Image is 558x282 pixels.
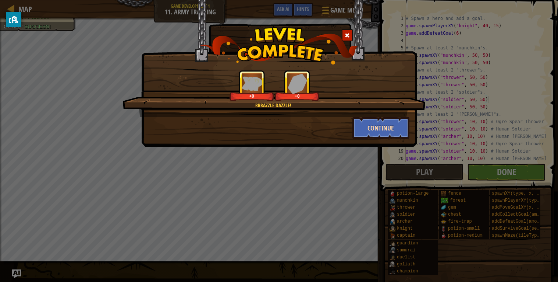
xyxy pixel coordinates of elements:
[276,93,318,99] div: +0
[242,76,262,91] img: reward_icon_xp.png
[200,27,358,65] img: level_complete.png
[157,102,390,109] div: Rrrazzle dazzle!
[288,73,307,94] img: reward_icon_gems.png
[352,117,409,139] button: Continue
[231,93,273,99] div: +0
[6,12,21,27] button: privacy banner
